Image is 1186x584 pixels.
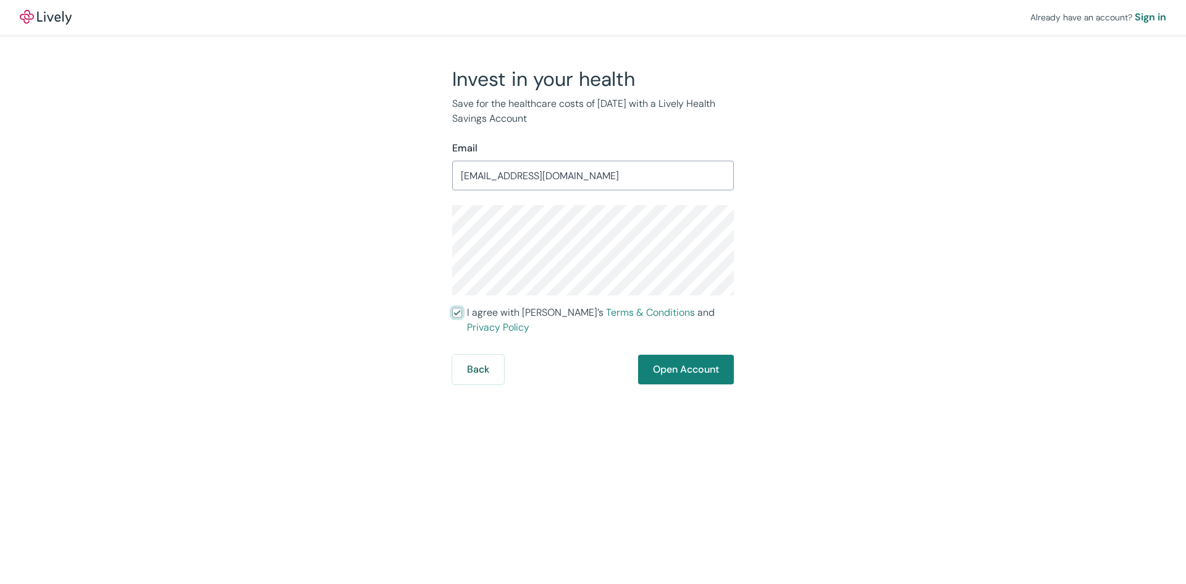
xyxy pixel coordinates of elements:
[452,355,504,384] button: Back
[452,96,734,126] p: Save for the healthcare costs of [DATE] with a Lively Health Savings Account
[1030,10,1166,25] div: Already have an account?
[1135,10,1166,25] a: Sign in
[467,321,529,334] a: Privacy Policy
[452,141,477,156] label: Email
[606,306,695,319] a: Terms & Conditions
[638,355,734,384] button: Open Account
[20,10,72,25] img: Lively
[20,10,72,25] a: LivelyLively
[452,67,734,91] h2: Invest in your health
[467,305,734,335] span: I agree with [PERSON_NAME]’s and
